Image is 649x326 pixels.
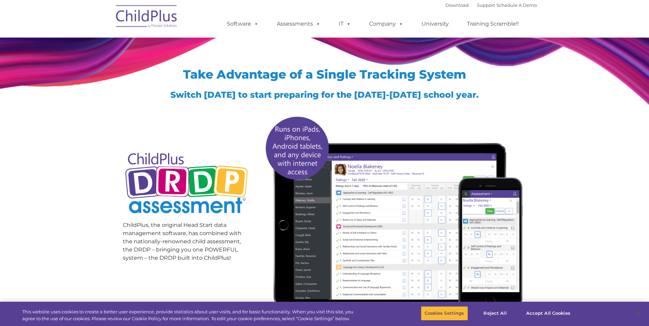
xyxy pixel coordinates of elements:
a: Download [445,2,469,8]
a: Company [362,17,410,31]
div: This website uses cookies to create a better user experience, provide statistics about user visit... [22,309,357,322]
img: ChildPlus by Procare Solutions [113,0,181,35]
a: Assessments [270,17,327,31]
button: Cookies Settings [421,306,468,321]
button: Reject All [474,306,517,321]
button: Close [631,306,646,321]
a: Support [477,2,495,8]
span: Switch [DATE] to start preparing for the [DATE]-[DATE] school year. [170,90,479,100]
span: Take Advantage of a Single Tracking System [183,67,466,82]
font: | [445,2,537,8]
button: Accept All Cookies [522,306,574,321]
a: Schedule A Demo [496,2,537,8]
img: All-devices [261,111,527,314]
a: Training Scramble!! [460,17,525,31]
a: University [415,17,456,31]
a: Software [220,17,265,31]
a: IT [332,17,358,31]
span: ChildPlus, the original Head Start data management software, has combined with the nationally-ren... [123,222,242,261]
img: Copyright - DRDP Logo [123,145,250,223]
